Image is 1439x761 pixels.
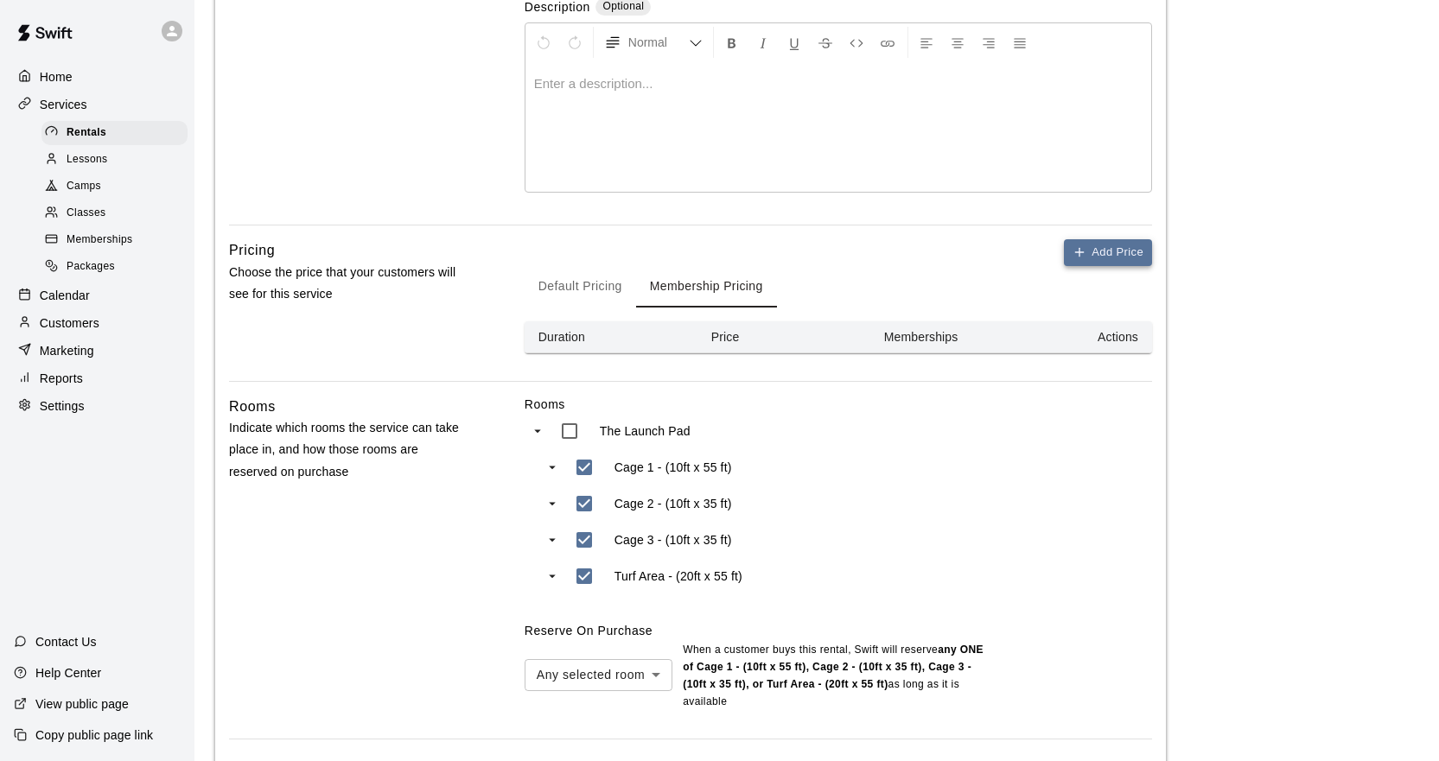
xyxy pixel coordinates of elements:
span: Lessons [67,151,108,168]
button: Membership Pricing [636,266,777,308]
button: Insert Code [842,27,871,58]
button: Format Bold [717,27,747,58]
div: Camps [41,174,188,199]
h6: Rooms [229,396,276,418]
p: Home [40,68,73,86]
button: Insert Link [873,27,902,58]
a: Reports [14,365,181,391]
p: View public page [35,695,129,713]
div: Rentals [41,121,188,145]
div: Packages [41,255,188,279]
h6: Pricing [229,239,275,262]
th: Price [697,321,870,353]
button: Undo [529,27,558,58]
button: Format Italics [748,27,778,58]
a: Calendar [14,282,181,308]
button: Formatting Options [597,27,710,58]
a: Memberships [41,227,194,254]
th: Duration [525,321,697,353]
p: Indicate which rooms the service can take place in, and how those rooms are reserved on purchase [229,417,469,483]
a: Settings [14,393,181,419]
p: Cage 3 - (10ft x 35 ft) [614,531,732,549]
div: Any selected room [525,659,672,691]
ul: swift facility view [525,413,870,594]
th: Memberships [870,321,1039,353]
p: Cage 2 - (10ft x 35 ft) [614,495,732,512]
a: Lessons [41,146,194,173]
p: When a customer buys this rental , Swift will reserve as long as it is available [683,642,985,711]
a: Rentals [41,119,194,146]
button: Add Price [1064,239,1152,266]
p: Customers [40,314,99,332]
p: Choose the price that your customers will see for this service [229,262,469,305]
button: Redo [560,27,589,58]
p: Cage 1 - (10ft x 55 ft) [614,459,732,476]
button: Left Align [912,27,941,58]
p: Settings [40,397,85,415]
span: Memberships [67,231,132,249]
button: Right Align [974,27,1003,58]
span: Camps [67,178,101,195]
p: Services [40,96,87,113]
p: Marketing [40,342,94,359]
a: Marketing [14,338,181,364]
a: Classes [41,200,194,227]
a: Services [14,92,181,117]
span: Rentals [67,124,106,142]
b: any ONE of Cage 1 - (10ft x 55 ft), Cage 2 - (10ft x 35 ft), Cage 3 - (10ft x 35 ft), or Turf Are... [683,644,984,690]
p: Contact Us [35,633,97,650]
button: Center Align [943,27,972,58]
div: Memberships [41,228,188,252]
button: Format Underline [780,27,809,58]
span: Packages [67,258,115,276]
a: Home [14,64,181,90]
p: Calendar [40,287,90,304]
button: Justify Align [1005,27,1035,58]
label: Rooms [525,396,1152,413]
label: Reserve On Purchase [525,624,653,637]
p: Turf Area - (20ft x 55 ft) [614,568,742,585]
span: Normal [628,34,689,51]
a: Packages [41,254,194,281]
span: Classes [67,205,105,222]
div: Lessons [41,148,188,172]
p: Reports [40,370,83,387]
a: Customers [14,310,181,336]
p: Copy public page link [35,726,153,744]
p: Help Center [35,664,101,682]
button: Format Strikethrough [811,27,840,58]
div: Classes [41,201,188,225]
a: Camps [41,174,194,200]
p: The Launch Pad [600,422,691,440]
button: Default Pricing [525,266,636,308]
th: Actions [1039,321,1152,353]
